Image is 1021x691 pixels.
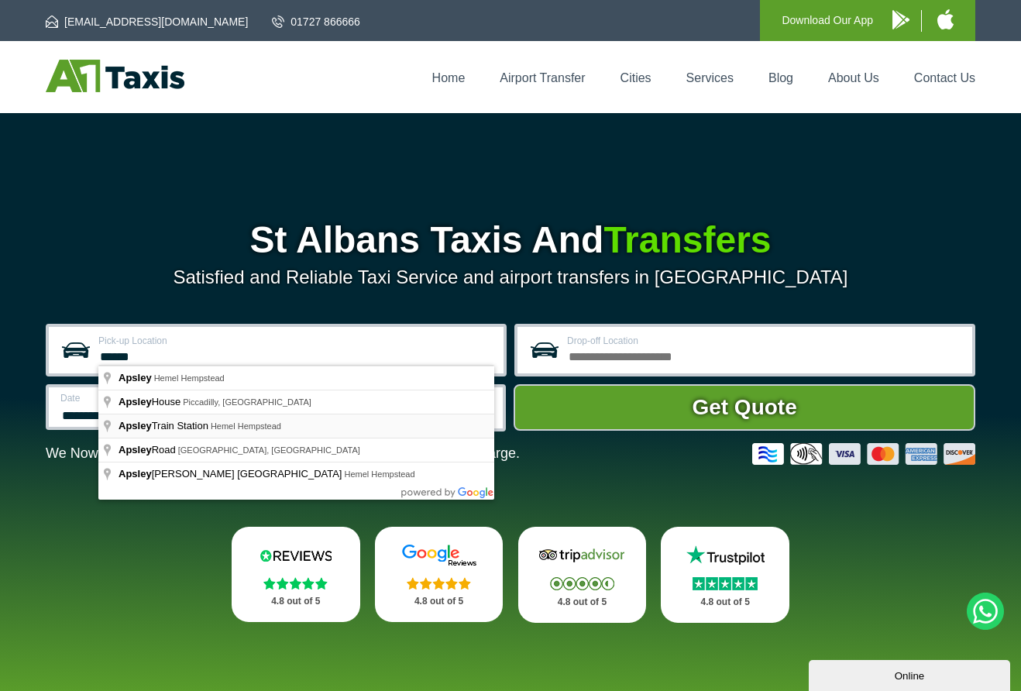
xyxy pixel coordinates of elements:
[937,9,954,29] img: A1 Taxis iPhone App
[518,527,647,623] a: Tripadvisor Stars 4.8 out of 5
[375,527,504,622] a: Google Stars 4.8 out of 5
[119,420,152,431] span: Apsley
[119,468,152,480] span: Apsley
[263,577,328,590] img: Stars
[768,71,793,84] a: Blog
[407,577,471,590] img: Stars
[46,266,975,288] p: Satisfied and Reliable Taxi Service and airport transfers in [GEOGRAPHIC_DATA]
[119,396,152,407] span: Apsley
[178,445,360,455] span: [GEOGRAPHIC_DATA], [GEOGRAPHIC_DATA]
[621,71,651,84] a: Cities
[393,544,486,567] img: Google
[432,71,466,84] a: Home
[550,577,614,590] img: Stars
[392,592,486,611] p: 4.8 out of 5
[119,420,211,431] span: Train Station
[46,445,520,462] p: We Now Accept Card & Contactless Payment In
[500,71,585,84] a: Airport Transfer
[828,71,879,84] a: About Us
[183,397,311,407] span: Piccadilly, [GEOGRAPHIC_DATA]
[535,593,630,612] p: 4.8 out of 5
[892,10,909,29] img: A1 Taxis Android App
[782,11,873,30] p: Download Our App
[686,71,734,84] a: Services
[514,384,975,431] button: Get Quote
[809,657,1013,691] iframe: chat widget
[272,14,360,29] a: 01727 866666
[119,372,152,383] span: Apsley
[567,336,963,345] label: Drop-off Location
[661,527,789,623] a: Trustpilot Stars 4.8 out of 5
[119,444,152,456] span: Apsley
[603,219,771,260] span: Transfers
[345,469,415,479] span: Hemel Hempstead
[914,71,975,84] a: Contact Us
[678,593,772,612] p: 4.8 out of 5
[752,443,975,465] img: Credit And Debit Cards
[119,444,178,456] span: Road
[679,544,772,567] img: Trustpilot
[232,527,360,622] a: Reviews.io Stars 4.8 out of 5
[46,14,248,29] a: [EMAIL_ADDRESS][DOMAIN_NAME]
[46,222,975,259] h1: St Albans Taxis And
[119,396,183,407] span: House
[154,373,225,383] span: Hemel Hempstead
[249,592,343,611] p: 4.8 out of 5
[249,544,342,567] img: Reviews.io
[535,544,628,567] img: Tripadvisor
[46,60,184,92] img: A1 Taxis St Albans LTD
[211,421,281,431] span: Hemel Hempstead
[119,468,345,480] span: [PERSON_NAME] [GEOGRAPHIC_DATA]
[693,577,758,590] img: Stars
[60,394,260,403] label: Date
[98,336,494,345] label: Pick-up Location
